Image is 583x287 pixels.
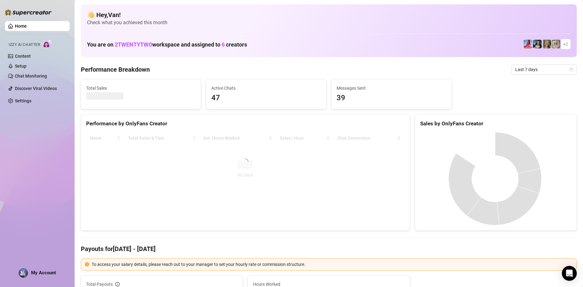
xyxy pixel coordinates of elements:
[524,40,532,48] img: Maddie (VIP)
[15,86,57,91] a: Discover Viral Videos
[570,68,573,71] span: calendar
[533,40,542,48] img: Maddie (Free)
[81,65,150,74] h4: Performance Breakdown
[211,85,321,92] span: Active Chats
[15,64,26,69] a: Setup
[5,9,52,16] img: logo-BBDzfeDw.svg
[19,269,28,277] img: ACg8ocIBaz1Wos23BuZ19gb4pu_3ONb7DqsmTmjZ9P9x_f-7ngJfsU2z=s96-c
[552,40,560,48] img: Ellie (VIP)
[222,41,225,48] span: 6
[81,244,577,253] h4: Payouts for [DATE] - [DATE]
[15,98,31,103] a: Settings
[87,11,571,19] h4: 👋 Hey, Van !
[420,119,572,128] div: Sales by OnlyFans Creator
[43,39,52,48] img: AI Chatter
[92,261,573,268] div: To access your salary details, please reach out to your manager to set your hourly rate or commis...
[337,85,446,92] span: Messages Sent
[515,65,573,74] span: Last 7 days
[15,54,31,59] a: Content
[87,41,247,48] h1: You are on workspace and assigned to creators
[563,41,568,47] span: + 2
[337,92,446,104] span: 39
[86,85,196,92] span: Total Sales
[87,19,571,26] span: Check what you achieved this month
[15,24,27,29] a: Home
[542,40,551,48] img: Ellie (Free)
[211,92,321,104] span: 47
[242,158,249,165] span: loading
[9,42,40,48] span: Izzy AI Chatter
[115,41,152,48] span: 2TWENTYTWO
[31,270,56,276] span: My Account
[115,282,120,286] span: info-circle
[15,74,47,78] a: Chat Monitoring
[85,262,89,267] span: exclamation-circle
[562,266,577,281] div: Open Intercom Messenger
[86,119,405,128] div: Performance by OnlyFans Creator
